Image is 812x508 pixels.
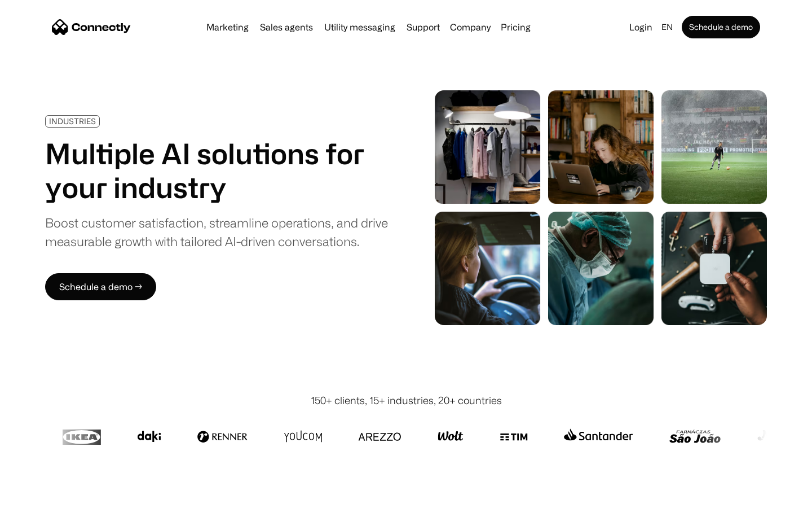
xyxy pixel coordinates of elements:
a: Schedule a demo → [45,273,156,300]
aside: Language selected: English [11,487,68,504]
a: home [52,19,131,36]
a: Support [402,23,444,32]
h1: Multiple AI solutions for your industry [45,137,388,204]
div: Company [447,19,494,35]
a: Pricing [496,23,535,32]
div: 150+ clients, 15+ industries, 20+ countries [311,393,502,408]
div: en [661,19,673,35]
div: INDUSTRIES [49,117,96,125]
a: Sales agents [255,23,317,32]
ul: Language list [23,488,68,504]
a: Marketing [202,23,253,32]
div: Boost customer satisfaction, streamline operations, and drive measurable growth with tailored AI-... [45,213,388,251]
div: en [657,19,679,35]
div: Company [450,19,491,35]
a: Schedule a demo [682,16,760,38]
a: Utility messaging [320,23,400,32]
a: Login [625,19,657,35]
